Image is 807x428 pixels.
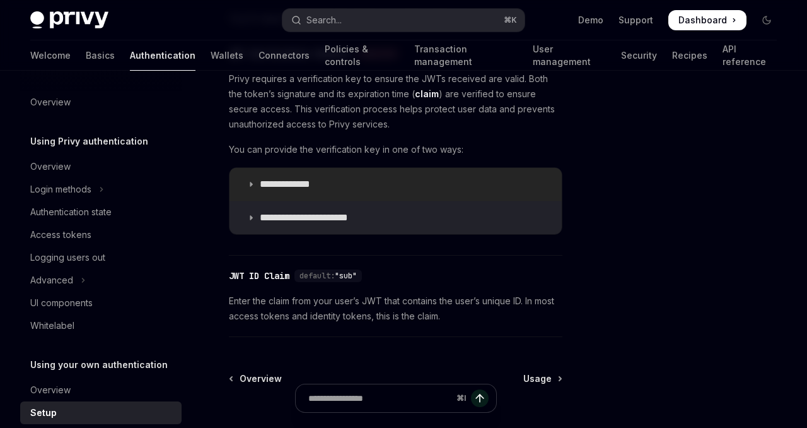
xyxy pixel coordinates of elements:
span: Privy requires a verification key to ensure the JWTs received are valid. Both the token’s signatu... [229,71,562,132]
button: Open search [282,9,525,32]
div: Logging users out [30,250,105,265]
span: default: [299,271,335,281]
a: Access tokens [20,223,182,246]
a: API reference [723,40,777,71]
div: Overview [30,383,71,398]
a: Recipes [672,40,707,71]
a: Welcome [30,40,71,71]
a: Authentication state [20,201,182,223]
span: Dashboard [678,14,727,27]
button: Send message [471,389,489,407]
a: UI components [20,292,182,314]
div: Authentication state [30,205,112,220]
a: Usage [523,372,561,385]
a: Support [618,14,653,27]
img: dark logo [30,11,108,29]
span: "sub" [335,271,357,281]
a: Overview [20,379,182,401]
a: Basics [86,40,115,71]
h5: Using Privy authentication [30,134,148,149]
a: Demo [578,14,603,27]
div: Whitelabel [30,318,74,333]
div: Search... [306,13,342,28]
span: ⌘ K [504,15,517,25]
button: Toggle dark mode [757,10,777,30]
a: Overview [230,372,282,385]
button: Toggle Login methods section [20,178,182,201]
div: Access tokens [30,227,91,242]
span: Enter the claim from your user’s JWT that contains the user’s unique ID. In most access tokens an... [229,294,562,324]
div: Overview [30,159,71,174]
button: Toggle Advanced section [20,269,182,292]
div: UI components [30,295,93,311]
a: Dashboard [668,10,746,30]
span: You can provide the verification key in one of two ways: [229,142,562,157]
a: Wallets [211,40,243,71]
a: Whitelabel [20,314,182,337]
div: Overview [30,95,71,110]
div: Setup [30,405,57,420]
h5: Using your own authentication [30,357,168,372]
a: Overview [20,91,182,114]
a: Connectors [258,40,310,71]
div: JWT ID Claim [229,270,289,282]
a: Setup [20,401,182,424]
a: Transaction management [414,40,517,71]
input: Ask a question... [308,384,451,412]
span: Overview [240,372,282,385]
a: Logging users out [20,246,182,269]
a: Authentication [130,40,195,71]
a: Overview [20,155,182,178]
a: claim [415,88,439,100]
a: Policies & controls [325,40,399,71]
a: Security [621,40,657,71]
span: Usage [523,372,552,385]
div: Login methods [30,182,91,197]
a: User management [533,40,606,71]
div: Advanced [30,273,73,288]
